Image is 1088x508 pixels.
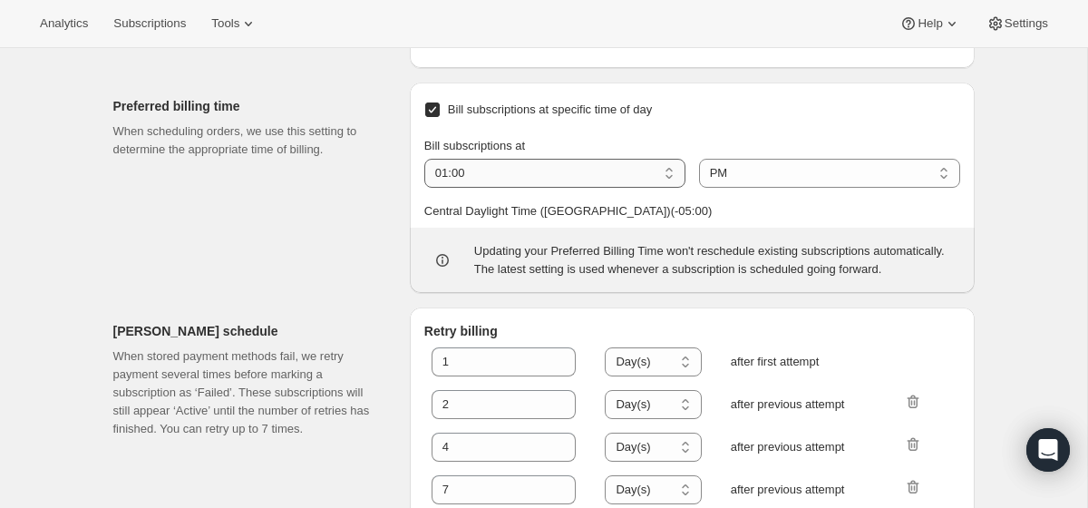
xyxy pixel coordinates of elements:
p: When scheduling orders, we use this setting to determine the appropriate time of billing. [113,122,381,159]
span: after previous attempt [731,396,876,414]
h2: Preferred billing time [113,97,381,115]
span: after first attempt [731,353,876,371]
span: after previous attempt [731,481,876,499]
button: Help [889,11,971,36]
button: Settings [976,11,1059,36]
p: When stored payment methods fail, we retry payment several times before marking a subscription as... [113,347,381,438]
div: Open Intercom Messenger [1026,428,1070,472]
span: Subscriptions [113,16,186,31]
h2: Retry billing [424,322,960,340]
p: Central Daylight Time ([GEOGRAPHIC_DATA]) ( -05 : 00 ) [424,202,960,220]
p: Updating your Preferred Billing Time won't reschedule existing subscriptions automatically. The l... [474,242,960,278]
h2: [PERSON_NAME] schedule [113,322,381,340]
span: Bill subscriptions at [424,139,525,152]
button: Tools [200,11,268,36]
span: Analytics [40,16,88,31]
span: Bill subscriptions at specific time of day [448,103,652,116]
button: Subscriptions [102,11,197,36]
span: Help [918,16,942,31]
span: Tools [211,16,239,31]
button: Analytics [29,11,99,36]
span: Settings [1005,16,1048,31]
span: after previous attempt [731,438,876,456]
